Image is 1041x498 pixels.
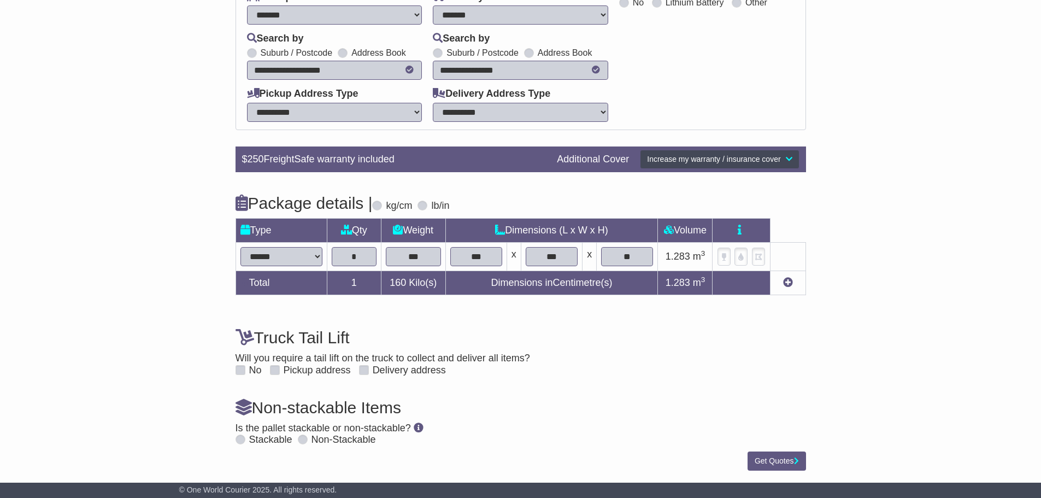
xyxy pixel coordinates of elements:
[386,200,412,212] label: kg/cm
[327,271,381,295] td: 1
[236,423,411,433] span: Is the pallet stackable or non-stackable?
[693,277,705,288] span: m
[583,242,597,271] td: x
[373,365,446,377] label: Delivery address
[658,218,713,242] td: Volume
[701,276,705,284] sup: 3
[446,48,519,58] label: Suburb / Postcode
[236,399,806,417] h4: Non-stackable Items
[433,88,550,100] label: Delivery Address Type
[284,365,351,377] label: Pickup address
[236,218,327,242] td: Type
[236,194,373,212] h4: Package details |
[666,277,690,288] span: 1.283
[236,271,327,295] td: Total
[701,249,705,257] sup: 3
[647,155,780,163] span: Increase my warranty / insurance cover
[248,154,264,165] span: 250
[327,218,381,242] td: Qty
[247,33,304,45] label: Search by
[693,251,705,262] span: m
[640,150,799,169] button: Increase my warranty / insurance cover
[236,329,806,347] h4: Truck Tail Lift
[431,200,449,212] label: lb/in
[538,48,592,58] label: Address Book
[261,48,333,58] label: Suburb / Postcode
[783,277,793,288] a: Add new item
[351,48,406,58] label: Address Book
[230,323,811,377] div: Will you require a tail lift on the truck to collect and deliver all items?
[748,452,806,471] button: Get Quotes
[249,434,292,446] label: Stackable
[247,88,358,100] label: Pickup Address Type
[381,271,445,295] td: Kilo(s)
[445,271,658,295] td: Dimensions in Centimetre(s)
[390,277,406,288] span: 160
[666,251,690,262] span: 1.283
[433,33,490,45] label: Search by
[507,242,521,271] td: x
[311,434,376,446] label: Non-Stackable
[551,154,634,166] div: Additional Cover
[445,218,658,242] td: Dimensions (L x W x H)
[249,365,262,377] label: No
[381,218,445,242] td: Weight
[237,154,552,166] div: $ FreightSafe warranty included
[179,485,337,494] span: © One World Courier 2025. All rights reserved.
